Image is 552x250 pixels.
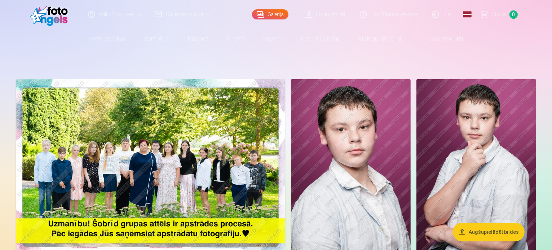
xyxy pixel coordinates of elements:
[509,10,518,19] span: 0
[349,29,410,49] a: Atslēgu piekariņi
[293,29,349,49] a: Foto kalendāri
[30,3,72,26] img: /fa1
[453,223,525,241] button: Augšupielādēt bildes
[252,9,288,19] a: Galerija
[255,29,293,49] a: Suvenīri
[410,29,472,49] a: Visi produkti
[180,29,218,49] a: Magnēti
[492,10,507,19] span: Grozs
[218,29,255,49] a: Krūzes
[80,29,135,49] a: Foto izdrukas
[135,29,180,49] a: Komplekti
